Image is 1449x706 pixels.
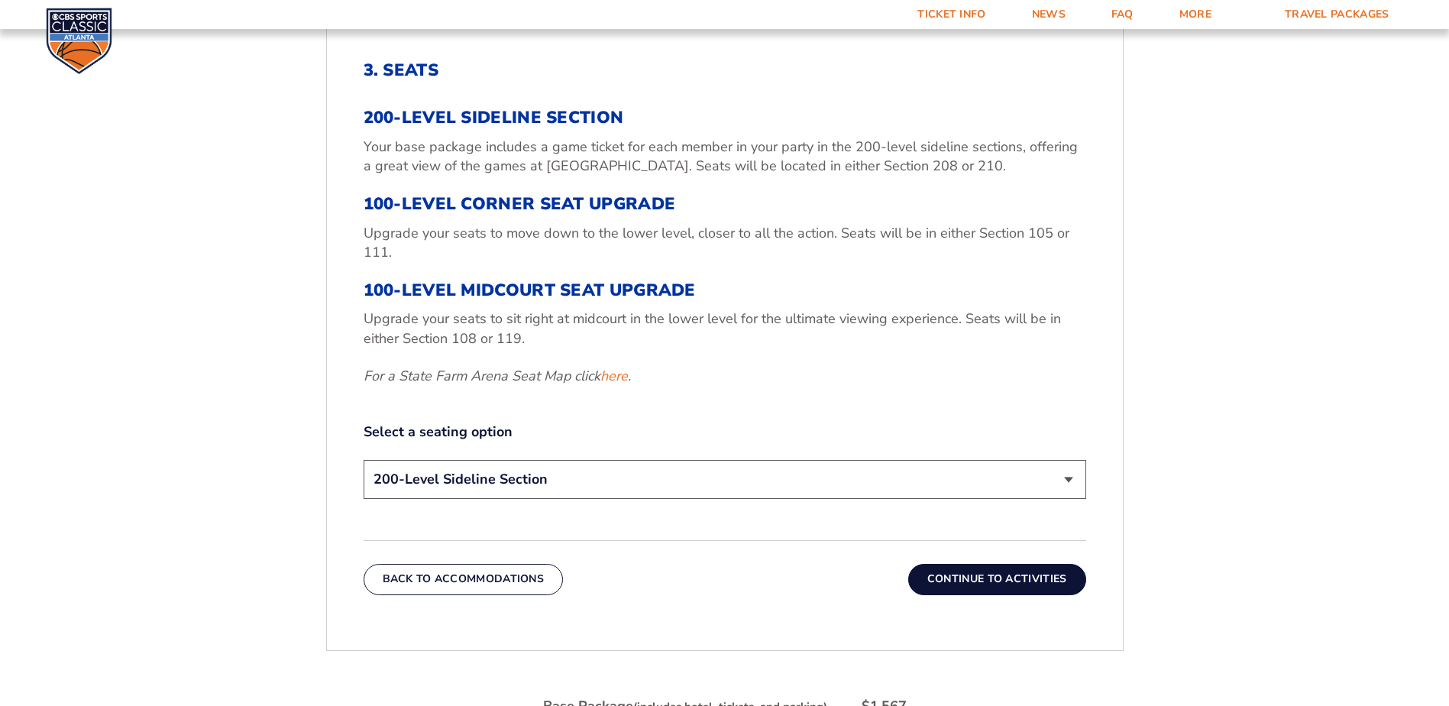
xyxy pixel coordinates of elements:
p: Your base package includes a game ticket for each member in your party in the 200-level sideline ... [364,138,1086,176]
img: CBS Sports Classic [46,8,112,74]
button: Continue To Activities [908,564,1086,594]
p: Upgrade your seats to sit right at midcourt in the lower level for the ultimate viewing experienc... [364,309,1086,348]
em: For a State Farm Arena Seat Map click . [364,367,631,385]
p: Upgrade your seats to move down to the lower level, closer to all the action. Seats will be in ei... [364,224,1086,262]
h3: 200-Level Sideline Section [364,108,1086,128]
a: here [600,367,628,386]
h3: 100-Level Midcourt Seat Upgrade [364,280,1086,300]
button: Back To Accommodations [364,564,564,594]
h2: 3. Seats [364,60,1086,80]
h3: 100-Level Corner Seat Upgrade [364,194,1086,214]
label: Select a seating option [364,423,1086,442]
